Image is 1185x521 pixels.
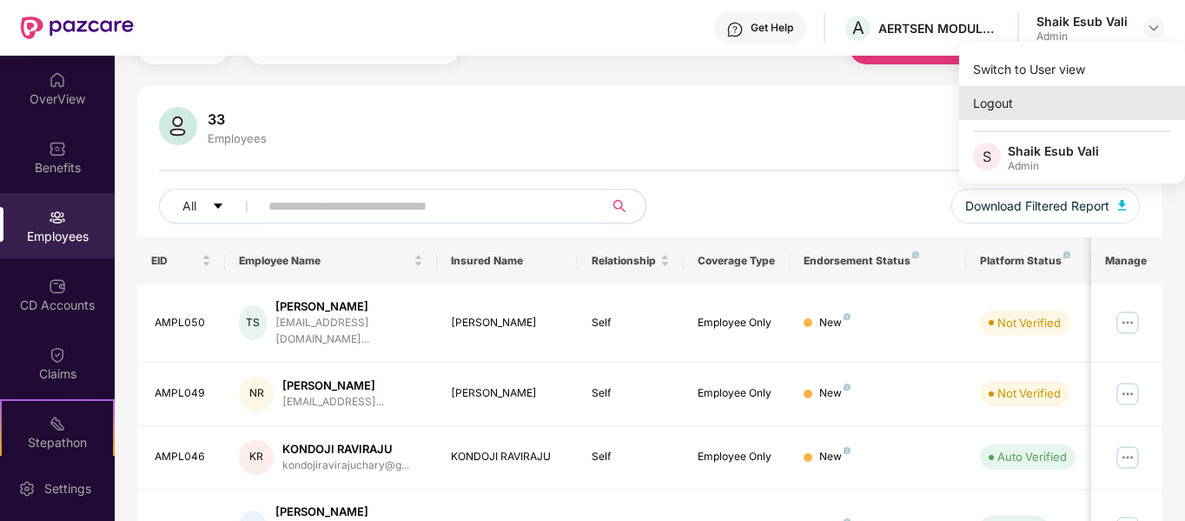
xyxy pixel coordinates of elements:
[1114,444,1142,471] img: manageButton
[49,71,66,89] img: svg+xml;base64,PHN2ZyBpZD0iSG9tZSIgeG1sbnM9Imh0dHA6Ly93d3cudzMub3JnLzIwMDAvc3ZnIiB3aWR0aD0iMjAiIG...
[1008,143,1099,159] div: Shaik Esub Vali
[21,17,134,39] img: New Pazcare Logo
[155,385,212,402] div: AMPL049
[592,254,657,268] span: Relationship
[698,449,776,465] div: Employee Only
[698,315,776,331] div: Employee Only
[239,377,274,411] div: NR
[275,315,423,348] div: [EMAIL_ADDRESS][DOMAIN_NAME]...
[844,384,851,391] img: svg+xml;base64,PHN2ZyB4bWxucz0iaHR0cDovL3d3dy53My5vcmcvMjAwMC9zdmciIHdpZHRoPSI4IiBoZWlnaHQ9IjgiIH...
[592,385,670,402] div: Self
[951,189,1141,224] button: Download Filtered Report
[282,377,384,394] div: [PERSON_NAME]
[159,107,197,145] img: svg+xml;base64,PHN2ZyB4bWxucz0iaHR0cDovL3d3dy53My5vcmcvMjAwMC9zdmciIHhtbG5zOnhsaW5rPSJodHRwOi8vd3...
[852,17,864,38] span: A
[819,385,851,402] div: New
[819,449,851,465] div: New
[155,449,212,465] div: AMPL046
[1114,380,1142,408] img: manageButton
[844,313,851,320] img: svg+xml;base64,PHN2ZyB4bWxucz0iaHR0cDovL3d3dy53My5vcmcvMjAwMC9zdmciIHdpZHRoPSI4IiBoZWlnaHQ9IjgiIH...
[1036,13,1128,30] div: Shaik Esub Vali
[451,449,565,465] div: KONDOJI RAVIRAJU
[1147,21,1161,35] img: svg+xml;base64,PHN2ZyBpZD0iRHJvcGRvd24tMzJ4MzIiIHhtbG5zPSJodHRwOi8vd3d3LnczLm9yZy8yMDAwL3N2ZyIgd2...
[997,384,1061,402] div: Not Verified
[684,237,790,284] th: Coverage Type
[997,314,1061,331] div: Not Verified
[1063,251,1070,258] img: svg+xml;base64,PHN2ZyB4bWxucz0iaHR0cDovL3d3dy53My5vcmcvMjAwMC9zdmciIHdpZHRoPSI4IiBoZWlnaHQ9IjgiIH...
[275,298,423,315] div: [PERSON_NAME]
[804,254,952,268] div: Endorsement Status
[212,200,224,214] span: caret-down
[239,254,410,268] span: Employee Name
[1118,200,1127,210] img: svg+xml;base64,PHN2ZyB4bWxucz0iaHR0cDovL3d3dy53My5vcmcvMjAwMC9zdmciIHhtbG5zOnhsaW5rPSJodHRwOi8vd3...
[437,237,579,284] th: Insured Name
[151,254,199,268] span: EID
[878,20,1000,37] div: AERTSEN MODULARS PRIVATE LIMITED
[204,110,270,128] div: 33
[225,237,437,284] th: Employee Name
[451,385,565,402] div: [PERSON_NAME]
[912,251,919,258] img: svg+xml;base64,PHN2ZyB4bWxucz0iaHR0cDovL3d3dy53My5vcmcvMjAwMC9zdmciIHdpZHRoPSI4IiBoZWlnaHQ9IjgiIH...
[959,52,1185,86] div: Switch to User view
[282,441,409,458] div: KONDOJI RAVIRAJU
[965,197,1109,216] span: Download Filtered Report
[726,21,744,38] img: svg+xml;base64,PHN2ZyBpZD0iSGVscC0zMngzMiIgeG1sbnM9Imh0dHA6Ly93d3cudzMub3JnLzIwMDAvc3ZnIiB3aWR0aD...
[1036,30,1128,43] div: Admin
[2,434,113,451] div: Stepathon
[39,480,96,498] div: Settings
[239,305,267,340] div: TS
[844,447,851,454] img: svg+xml;base64,PHN2ZyB4bWxucz0iaHR0cDovL3d3dy53My5vcmcvMjAwMC9zdmciIHdpZHRoPSI4IiBoZWlnaHQ9IjgiIH...
[819,315,851,331] div: New
[239,440,274,475] div: KR
[603,189,646,224] button: search
[282,458,409,474] div: kondojiravirajuchary@g...
[137,237,226,284] th: EID
[49,209,66,226] img: svg+xml;base64,PHN2ZyBpZD0iRW1wbG95ZWVzIiB4bWxucz0iaHR0cDovL3d3dy53My5vcmcvMjAwMC9zdmciIHdpZHRoPS...
[451,315,565,331] div: [PERSON_NAME]
[49,346,66,364] img: svg+xml;base64,PHN2ZyBpZD0iQ2xhaW0iIHhtbG5zPSJodHRwOi8vd3d3LnczLm9yZy8yMDAwL3N2ZyIgd2lkdGg9IjIwIi...
[592,449,670,465] div: Self
[997,448,1067,465] div: Auto Verified
[751,21,793,35] div: Get Help
[49,415,66,432] img: svg+xml;base64,PHN2ZyB4bWxucz0iaHR0cDovL3d3dy53My5vcmcvMjAwMC9zdmciIHdpZHRoPSIyMSIgaGVpZ2h0PSIyMC...
[980,254,1076,268] div: Platform Status
[282,394,384,411] div: [EMAIL_ADDRESS]...
[698,385,776,402] div: Employee Only
[578,237,684,284] th: Relationship
[959,86,1185,120] div: Logout
[155,315,212,331] div: AMPL050
[1091,237,1162,284] th: Manage
[592,315,670,331] div: Self
[1114,309,1142,337] img: manageButton
[182,197,196,216] span: All
[49,277,66,295] img: svg+xml;base64,PHN2ZyBpZD0iQ0RfQWNjb3VudHMiIGRhdGEtbmFtZT0iQ0QgQWNjb3VudHMiIHhtbG5zPSJodHRwOi8vd3...
[18,480,36,498] img: svg+xml;base64,PHN2ZyBpZD0iU2V0dGluZy0yMHgyMCIgeG1sbnM9Imh0dHA6Ly93d3cudzMub3JnLzIwMDAvc3ZnIiB3aW...
[983,146,991,167] span: S
[159,189,265,224] button: Allcaret-down
[603,199,637,213] span: search
[49,140,66,157] img: svg+xml;base64,PHN2ZyBpZD0iQmVuZWZpdHMiIHhtbG5zPSJodHRwOi8vd3d3LnczLm9yZy8yMDAwL3N2ZyIgd2lkdGg9Ij...
[1008,159,1099,173] div: Admin
[275,504,423,520] div: [PERSON_NAME]
[204,131,270,145] div: Employees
